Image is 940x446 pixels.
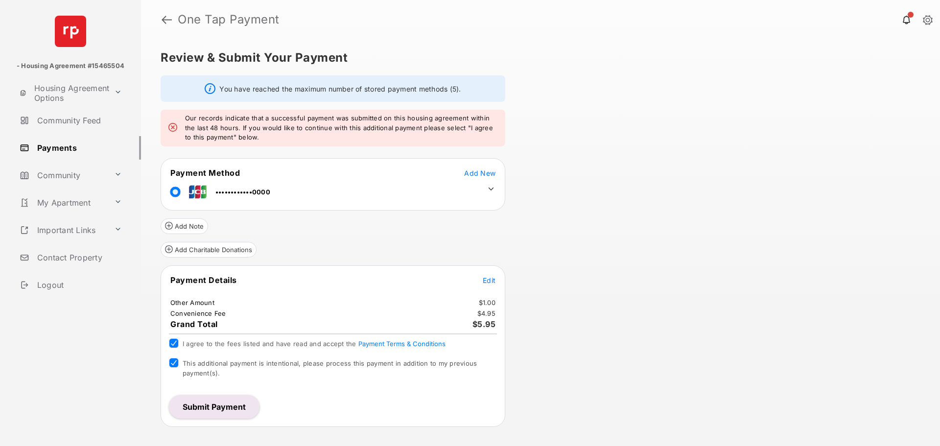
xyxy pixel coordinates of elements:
button: Submit Payment [169,395,259,419]
a: Important Links [16,218,110,242]
button: Add Charitable Donations [161,242,257,258]
a: My Apartment [16,191,110,214]
span: I agree to the fees listed and have read and accept the [183,340,446,348]
button: Add New [464,168,495,178]
em: Our records indicate that a successful payment was submitted on this housing agreement within the... [185,114,497,142]
strong: One Tap Payment [178,14,280,25]
span: Add New [464,169,495,177]
span: Edit [483,276,495,284]
span: ••••••••••••0000 [215,188,270,196]
a: Community Feed [16,109,141,132]
span: Payment Method [170,168,240,178]
td: $4.95 [477,309,496,318]
div: You have reached the maximum number of stored payment methods (5). [161,75,505,102]
button: Edit [483,275,495,285]
p: - Housing Agreement #15465504 [17,61,124,71]
a: Housing Agreement Options [16,81,110,105]
span: Grand Total [170,319,218,329]
td: Other Amount [170,298,215,307]
button: I agree to the fees listed and have read and accept the [358,340,446,348]
td: Convenience Fee [170,309,227,318]
h5: Review & Submit Your Payment [161,52,913,64]
a: Logout [16,273,141,297]
td: $1.00 [478,298,496,307]
a: Contact Property [16,246,141,269]
a: Community [16,164,110,187]
button: Add Note [161,218,208,234]
span: $5.95 [472,319,496,329]
span: Payment Details [170,275,237,285]
span: This additional payment is intentional, please process this payment in addition to my previous pa... [183,359,477,377]
a: Payments [16,136,141,160]
img: svg+xml;base64,PHN2ZyB4bWxucz0iaHR0cDovL3d3dy53My5vcmcvMjAwMC9zdmciIHdpZHRoPSI2NCIgaGVpZ2h0PSI2NC... [55,16,86,47]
